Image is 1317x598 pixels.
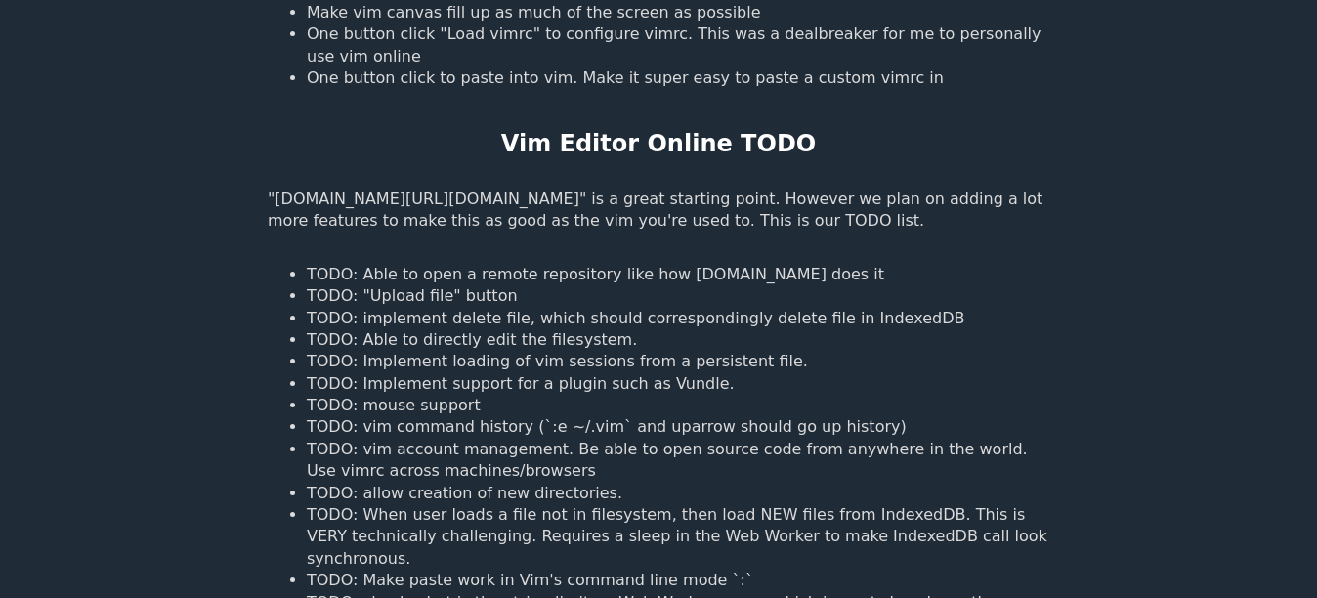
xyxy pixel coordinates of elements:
h2: Vim Editor Online TODO [501,128,816,161]
li: TODO: allow creation of new directories. [307,483,1049,504]
li: TODO: Able to open a remote repository like how [DOMAIN_NAME] does it [307,264,1049,285]
p: "[DOMAIN_NAME][URL][DOMAIN_NAME]" is a great starting point. However we plan on adding a lot more... [268,189,1049,233]
li: TODO: implement delete file, which should correspondingly delete file in IndexedDB [307,308,1049,329]
li: TODO: Able to directly edit the filesystem. [307,329,1049,351]
li: One button click "Load vimrc" to configure vimrc. This was a dealbreaker for me to personally use... [307,23,1049,67]
li: TODO: Implement support for a plugin such as Vundle. [307,373,1049,395]
li: TODO: Implement loading of vim sessions from a persistent file. [307,351,1049,372]
li: TODO: When user loads a file not in filesystem, then load NEW files from IndexedDB. This is VERY ... [307,504,1049,570]
li: TODO: mouse support [307,395,1049,416]
li: TODO: vim command history (`:e ~/.vim` and uparrow should go up history) [307,416,1049,438]
li: TODO: vim account management. Be able to open source code from anywhere in the world. Use vimrc a... [307,439,1049,483]
li: TODO: "Upload file" button [307,285,1049,307]
li: TODO: Make paste work in Vim's command line mode `:` [307,570,1049,591]
li: Make vim canvas fill up as much of the screen as possible [307,2,1049,23]
li: One button click to paste into vim. Make it super easy to paste a custom vimrc in [307,67,1049,89]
